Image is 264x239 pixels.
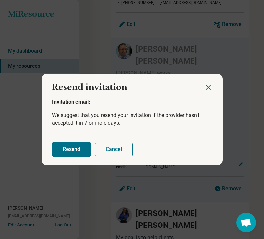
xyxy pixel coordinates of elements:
[52,142,91,157] button: Resend
[95,142,133,157] button: Cancel
[52,99,90,105] span: Invitation email:
[52,111,212,127] p: We suggest that you resend your invitation if the provider hasn't accepted it in 7 or more days.
[42,74,204,95] h2: Resend invitation
[204,83,212,91] button: Close dialog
